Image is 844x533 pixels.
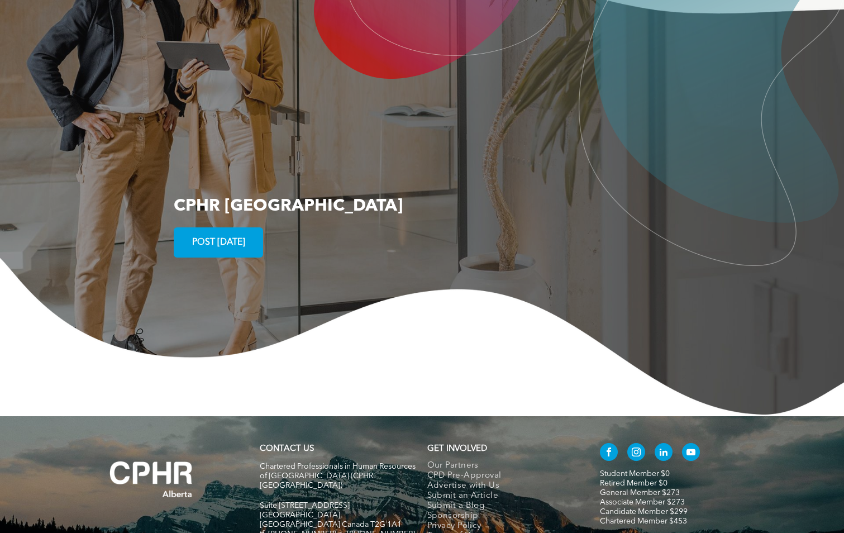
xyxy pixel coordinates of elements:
[600,517,687,525] a: Chartered Member $453
[600,443,618,464] a: facebook
[627,443,645,464] a: instagram
[655,443,673,464] a: linkedin
[427,471,576,481] a: CPD Pre-Approval
[260,463,416,489] span: Chartered Professionals in Human Resources of [GEOGRAPHIC_DATA] (CPHR [GEOGRAPHIC_DATA])
[600,489,680,497] a: General Member $273
[600,498,685,506] a: Associate Member $273
[427,491,576,501] a: Submit an Article
[87,439,216,520] img: A white background with a few lines on it
[188,232,249,254] span: POST [DATE]
[174,227,263,258] a: POST [DATE]
[427,521,576,531] a: Privacy Policy
[682,443,700,464] a: youtube
[260,445,314,453] a: CONTACT US
[427,445,487,453] span: GET INVOLVED
[427,501,576,511] a: Submit a Blog
[427,481,576,491] a: Advertise with Us
[260,511,402,529] span: [GEOGRAPHIC_DATA], [GEOGRAPHIC_DATA] Canada T2G 1A1
[600,470,670,478] a: Student Member $0
[427,461,576,471] a: Our Partners
[174,198,403,215] span: CPHR [GEOGRAPHIC_DATA]
[600,508,688,516] a: Candidate Member $299
[427,511,576,521] a: Sponsorship
[260,502,350,510] span: Suite [STREET_ADDRESS]
[600,479,667,487] a: Retired Member $0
